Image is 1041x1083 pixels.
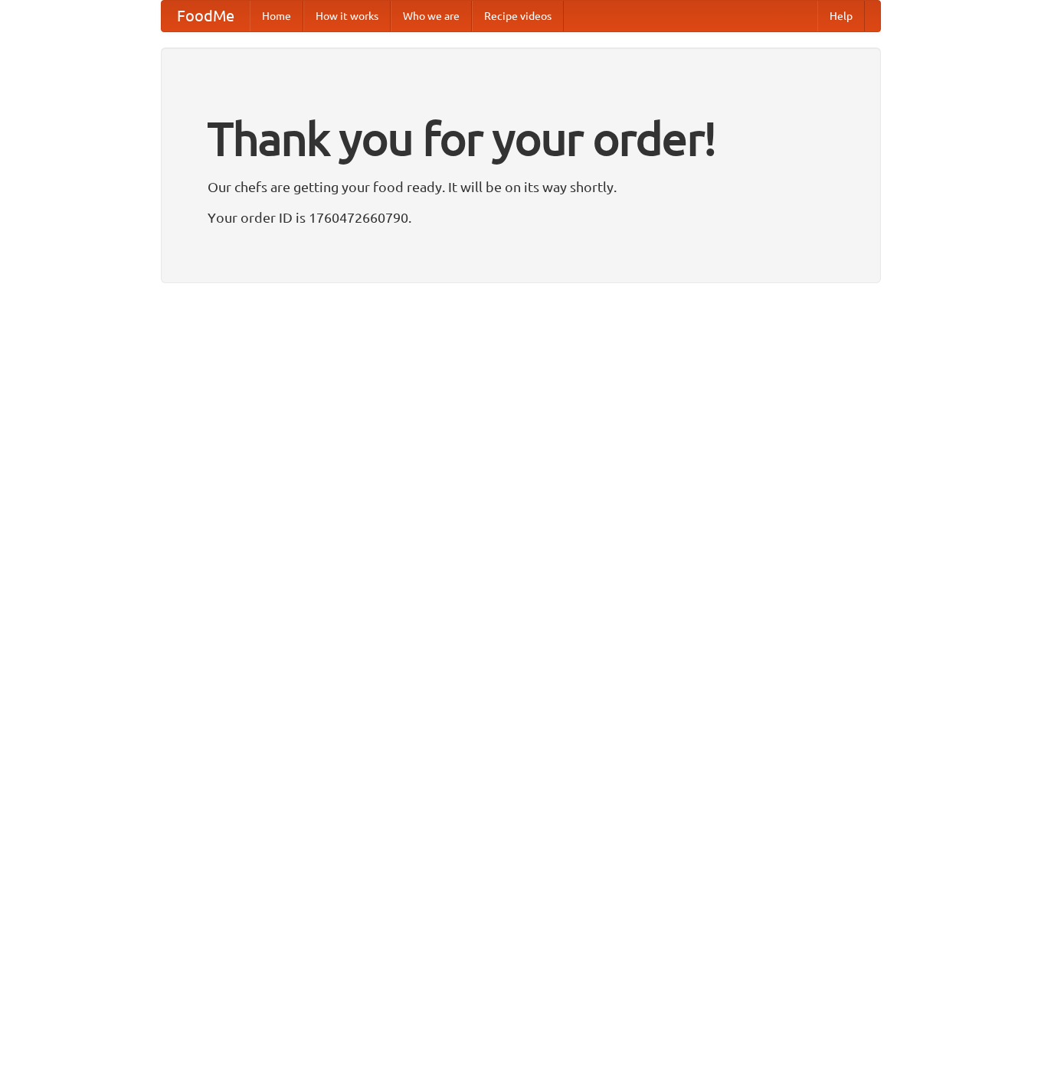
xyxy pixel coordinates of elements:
a: Who we are [391,1,472,31]
p: Your order ID is 1760472660790. [208,206,834,229]
a: How it works [303,1,391,31]
a: FoodMe [162,1,250,31]
a: Help [817,1,865,31]
a: Recipe videos [472,1,564,31]
a: Home [250,1,303,31]
p: Our chefs are getting your food ready. It will be on its way shortly. [208,175,834,198]
h1: Thank you for your order! [208,102,834,175]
